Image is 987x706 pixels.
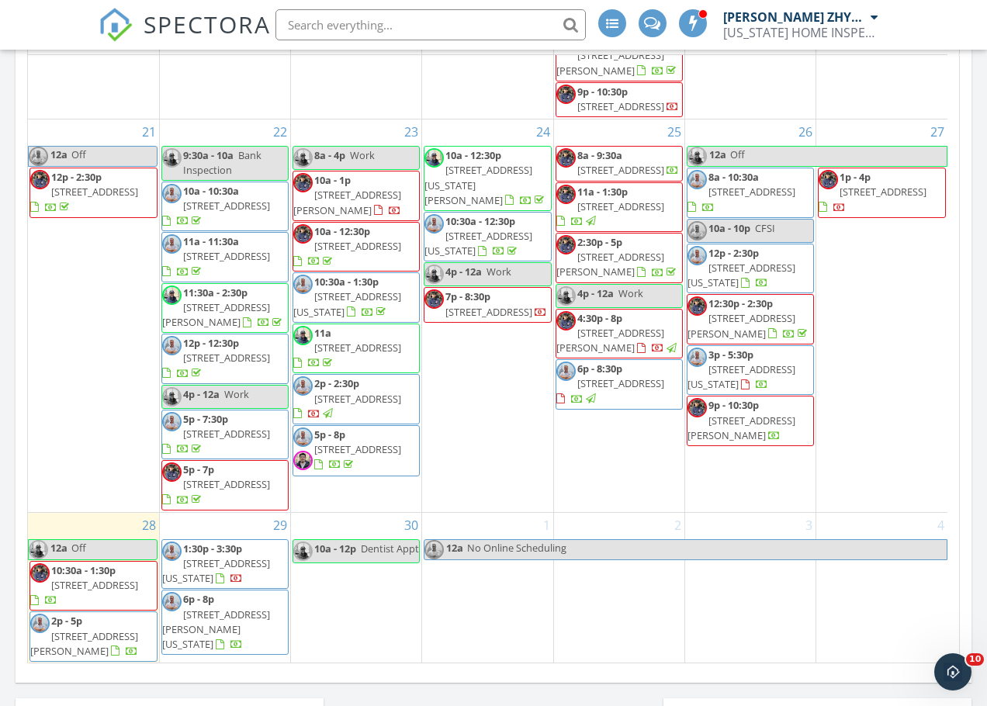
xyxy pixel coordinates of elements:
a: 3p - 5:30p [STREET_ADDRESS][US_STATE] [687,345,814,396]
span: [STREET_ADDRESS][PERSON_NAME] [556,326,664,355]
span: Work [350,148,375,162]
a: 11a [STREET_ADDRESS] [293,324,420,374]
img: img_58301.jpg [687,170,707,189]
a: Go to September 27, 2025 [927,119,947,144]
img: img_58301.jpg [293,275,313,294]
a: 10:30a - 1:30p [STREET_ADDRESS][US_STATE] [293,275,401,318]
img: img_31691.jpg [556,286,576,306]
span: 12a [708,147,727,166]
a: [STREET_ADDRESS][PERSON_NAME] [556,33,679,77]
a: 2p - 5p [STREET_ADDRESS][PERSON_NAME] [29,611,158,662]
span: Dentist Appt [361,542,419,555]
img: img_1465.jpg [687,296,707,316]
a: 7p - 8:30p [STREET_ADDRESS] [445,289,547,318]
span: 5p - 8p [314,427,345,441]
span: 6p - 8p [183,592,214,606]
a: 5p - 8p [STREET_ADDRESS] [293,425,420,476]
span: [STREET_ADDRESS][US_STATE][PERSON_NAME] [424,163,532,206]
img: img_58301.jpg [162,542,182,561]
span: 10a - 12:30p [314,224,370,238]
a: Go to September 24, 2025 [533,119,553,144]
span: [STREET_ADDRESS] [314,442,401,456]
a: 1:30p - 3:30p [STREET_ADDRESS][US_STATE] [162,542,270,585]
span: 11a - 1:30p [577,185,628,199]
img: img_3042_portrait.jpg [293,451,313,470]
span: 12p - 2:30p [51,170,102,184]
a: 12:30p - 2:30p [STREET_ADDRESS][PERSON_NAME] [687,294,814,344]
span: 5p - 7p [183,462,214,476]
span: [STREET_ADDRESS] [183,199,270,213]
a: Go to September 22, 2025 [270,119,290,144]
a: 6p - 8:30p [STREET_ADDRESS] [556,359,683,410]
span: 9p - 10:30p [577,85,628,99]
td: Go to October 2, 2025 [553,512,684,663]
a: 1:30p - 3:30p [STREET_ADDRESS][US_STATE] [161,539,289,590]
a: [STREET_ADDRESS][PERSON_NAME] [556,31,683,81]
span: 11a [314,326,331,340]
span: 11:30a - 2:30p [183,286,248,299]
a: 2:30p - 5p [STREET_ADDRESS][PERSON_NAME] [556,233,683,283]
span: [STREET_ADDRESS] [183,249,270,263]
a: Go to September 21, 2025 [139,119,159,144]
a: 11a - 1:30p [STREET_ADDRESS] [556,182,683,233]
a: 11a - 11:30a [STREET_ADDRESS] [161,232,289,282]
span: [STREET_ADDRESS] [577,99,664,113]
img: img_31691.jpg [293,148,313,168]
span: Bank Inspection [183,148,261,177]
a: 12p - 2:30p [STREET_ADDRESS][US_STATE] [687,246,795,289]
span: [STREET_ADDRESS][PERSON_NAME] [556,48,664,77]
a: 5p - 7p [STREET_ADDRESS] [162,462,270,506]
a: Go to September 26, 2025 [795,119,816,144]
span: 12a [50,147,68,166]
a: 12p - 2:30p [STREET_ADDRESS][US_STATE] [687,244,814,294]
a: 11:30a - 2:30p [STREET_ADDRESS][PERSON_NAME] [161,283,289,334]
a: 12p - 12:30p [STREET_ADDRESS] [162,336,270,379]
a: Go to October 2, 2025 [671,513,684,538]
a: 8a - 10:30a [STREET_ADDRESS] [687,168,814,218]
img: img_31691.jpg [29,540,48,559]
td: Go to September 23, 2025 [291,119,422,513]
a: 5p - 7:30p [STREET_ADDRESS] [162,412,270,455]
span: 8a - 10:30a [708,170,759,184]
a: 9p - 10:30p [STREET_ADDRESS] [556,82,683,117]
span: Off [730,147,745,161]
img: img_58301.jpg [162,592,182,611]
img: img_58301.jpg [162,184,182,203]
span: [STREET_ADDRESS] [314,341,401,355]
a: 12:30p - 2:30p [STREET_ADDRESS][PERSON_NAME] [687,296,810,340]
span: 12a [445,540,464,559]
span: Work [618,286,643,300]
span: 9:30a - 10a [183,148,234,162]
span: [STREET_ADDRESS] [183,427,270,441]
td: Go to September 21, 2025 [28,119,159,513]
td: Go to September 26, 2025 [684,119,816,513]
img: img_1465.jpg [30,170,50,189]
a: 7p - 8:30p [STREET_ADDRESS] [424,287,551,322]
span: 5p - 7:30p [183,412,228,426]
span: [STREET_ADDRESS] [51,185,138,199]
img: The Best Home Inspection Software - Spectora [99,8,133,42]
span: [STREET_ADDRESS] [51,578,138,592]
span: 10:30a - 1:30p [314,275,379,289]
span: [STREET_ADDRESS][PERSON_NAME] [687,311,795,340]
span: 7p - 8:30p [445,289,490,303]
span: [STREET_ADDRESS][US_STATE] [687,362,795,391]
span: Off [71,147,86,161]
img: img_58301.jpg [293,427,313,447]
img: img_58301.jpg [30,614,50,633]
span: [STREET_ADDRESS] [183,477,270,491]
a: 9p - 10:30p [STREET_ADDRESS] [577,85,679,113]
a: 2p - 2:30p [STREET_ADDRESS] [293,376,401,420]
a: 10a - 12:30p [STREET_ADDRESS][US_STATE][PERSON_NAME] [424,146,551,211]
img: img_58301.jpg [162,234,182,254]
td: Go to September 25, 2025 [553,119,684,513]
a: Go to September 28, 2025 [139,513,159,538]
span: 12:30p - 2:30p [708,296,773,310]
img: img_58301.jpg [424,540,444,559]
a: 12p - 2:30p [STREET_ADDRESS] [30,170,138,213]
a: 8a - 9:30a [STREET_ADDRESS] [556,146,683,181]
a: 10a - 12:30p [STREET_ADDRESS][US_STATE][PERSON_NAME] [424,148,547,207]
img: img_1465.jpg [819,170,838,189]
span: 10:30a - 12:30p [445,214,515,228]
img: img_1465.jpg [687,398,707,417]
